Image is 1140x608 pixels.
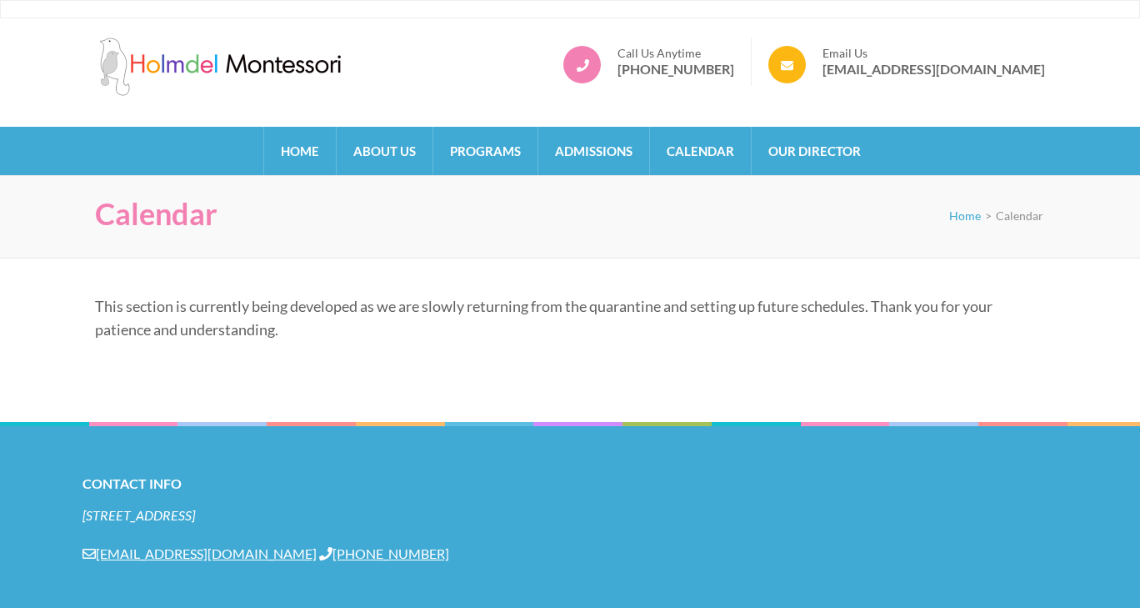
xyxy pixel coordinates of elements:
[985,209,992,223] span: >
[95,294,1032,341] p: This section is currently being developed as we are slowly returning from the quarantine and sett...
[82,545,317,561] a: [EMAIL_ADDRESS][DOMAIN_NAME]
[82,506,1057,525] address: [STREET_ADDRESS]
[95,196,217,232] h1: Calendar
[617,61,734,78] a: [PHONE_NUMBER]
[650,127,751,175] a: Calendar
[319,545,449,561] a: [PHONE_NUMBER]
[433,127,537,175] a: Programs
[617,46,734,61] span: Call Us Anytime
[538,127,649,175] a: Admissions
[752,127,877,175] a: Our Director
[264,127,336,175] a: Home
[82,472,1057,495] h2: Contact Info
[949,209,981,223] a: Home
[337,127,432,175] a: About Us
[95,38,345,96] img: Holmdel Montessori School
[822,61,1045,78] a: [EMAIL_ADDRESS][DOMAIN_NAME]
[822,46,1045,61] span: Email Us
